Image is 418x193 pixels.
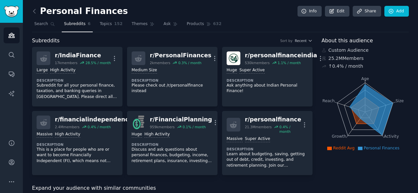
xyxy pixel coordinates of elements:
img: FinancialPlanning [132,116,145,129]
a: r/financialindependence2.4Mmembers0.4% / monthMassiveHigh ActivityDescriptionThis is a place for ... [32,111,122,175]
div: 0.3 % / month [178,61,201,65]
span: Topics [100,21,112,27]
span: Subreddits [64,21,86,27]
div: r/ IndiaFinance [55,51,111,60]
span: 6 [88,21,91,27]
a: personalfinanceindiar/personalfinanceindia530kmembers1.1% / monthHugeSuper ActiveDescriptionAsk a... [222,47,313,106]
div: High Activity [55,131,80,138]
div: r/ FinancialPlanning [150,116,212,124]
a: FinancialPlanningr/FinancialPlanning959kmembers0.1% / monthHugeHigh ActivityDescriptionDiscuss an... [127,111,217,175]
div: 17k members [55,61,77,65]
span: Products [187,21,204,27]
h2: Personal Finances [32,6,128,17]
div: 21.3M members [245,125,272,134]
img: GummySearch logo [4,6,19,17]
a: r/personalfinance21.3Mmembers0.4% / monthMassiveSuper ActiveDescriptionLearn about budgeting, sav... [222,111,313,175]
dt: Description [37,78,118,83]
tspan: Size [395,98,404,103]
div: Super Active [245,136,270,142]
span: Themes [132,21,148,27]
div: 530k members [245,61,270,65]
a: r/IndiaFinance17kmembers28.5% / monthLargeHigh ActivityDescriptionSubreddit for all your personal... [32,47,122,106]
dt: Description [37,142,118,147]
div: Custom Audience [322,47,409,54]
div: Huge [227,67,237,74]
div: ↑ 0.4 % / month [329,63,363,70]
p: Learn about budgeting, saving, getting out of debt, credit, investing, and retirement planning. J... [227,151,308,169]
div: Huge [132,131,142,138]
span: Recent [295,38,307,43]
span: 632 [213,21,222,27]
a: Add [384,6,409,17]
div: 0.4 % / month [88,125,111,129]
div: 0.4 % / month [280,125,301,134]
span: Personal Finances [364,146,399,150]
a: Topics152 [97,19,125,32]
a: Info [297,6,322,17]
div: r/ personalfinance [245,116,301,124]
div: 0.1 % / month [183,125,206,129]
a: Ask [161,19,180,32]
tspan: Growth [332,134,346,139]
span: Subreddits [32,37,60,45]
div: Large [37,67,48,74]
div: 959k members [150,125,175,129]
dt: Description [132,142,213,147]
img: personalfinanceindia [227,51,240,65]
dt: Description [132,78,213,83]
a: Themes [129,19,157,32]
div: 2.4M members [55,125,80,129]
tspan: Activity [384,134,399,139]
div: High Activity [50,67,75,74]
p: Ask anything about Indian Personal Finance! [227,83,308,94]
dt: Description [227,147,308,151]
a: Subreddits6 [62,19,93,32]
tspan: Age [361,76,369,81]
div: High Activity [144,131,170,138]
div: 28.5 % / month [86,61,111,65]
tspan: Reach [322,98,335,103]
div: r/ financialindependence [55,116,133,124]
p: Discuss and ask questions about personal finances, budgeting, income, retirement plans, insurance... [132,147,213,164]
a: Edit [325,6,349,17]
span: Reddit Avg [333,146,355,150]
div: 1.1 % / month [278,61,301,65]
div: Medium Size [132,67,157,74]
div: r/ personalfinanceindia [245,51,317,60]
div: Massive [227,136,243,142]
a: Share [353,6,381,17]
span: Ask [164,21,171,27]
div: Super Active [239,67,265,74]
span: Search [34,21,48,27]
div: r/ PersonalFinances [150,51,211,60]
span: 152 [114,21,123,27]
span: About this audience [322,37,373,45]
a: Products632 [185,19,224,32]
div: Massive [37,131,53,138]
a: r/PersonalFinances2kmembers0.3% / monthMedium SizeDescriptionPlease check out /r/personalfinance ... [127,47,217,106]
p: This is a place for people who are or want to become Financially Independent (FI), which means no... [37,147,118,164]
p: Please check out /r/personalfinance instead [132,83,213,94]
div: 25.2M Members [322,55,409,62]
button: Recent [295,38,313,43]
div: 2k members [150,61,170,65]
p: Subreddit for all your personal finance, taxation, and banking queries in [GEOGRAPHIC_DATA]. Plea... [37,83,118,100]
dt: Description [227,78,308,83]
span: Expand your audience with similar communities [32,184,156,192]
div: Sort by [280,38,293,43]
a: Search [32,19,57,32]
